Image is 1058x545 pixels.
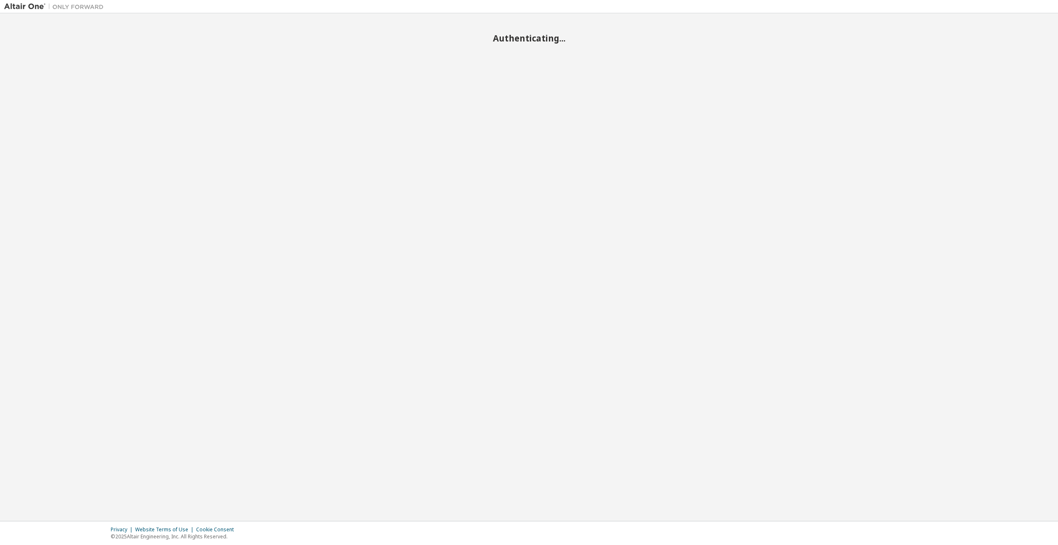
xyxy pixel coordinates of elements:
[4,2,108,11] img: Altair One
[4,33,1054,44] h2: Authenticating...
[111,533,239,540] p: © 2025 Altair Engineering, Inc. All Rights Reserved.
[196,526,239,533] div: Cookie Consent
[111,526,135,533] div: Privacy
[135,526,196,533] div: Website Terms of Use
